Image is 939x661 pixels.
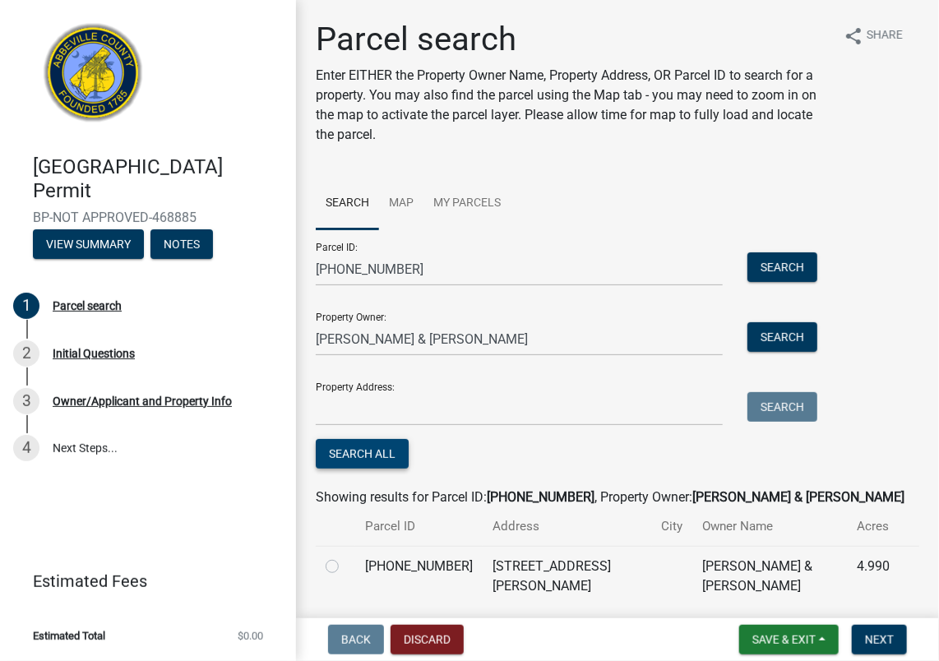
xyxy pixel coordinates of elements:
div: 3 [13,388,39,414]
span: Estimated Total [33,631,105,641]
i: share [844,26,863,46]
p: Enter EITHER the Property Owner Name, Property Address, OR Parcel ID to search for a property. Yo... [316,66,830,145]
h1: Parcel search [316,20,830,59]
span: Share [867,26,903,46]
button: Search [747,252,817,282]
h4: [GEOGRAPHIC_DATA] Permit [33,155,283,203]
div: 2 [13,340,39,367]
div: 4 [13,435,39,461]
span: BP-NOT APPROVED-468885 [33,210,263,225]
td: [STREET_ADDRESS][PERSON_NAME] [483,546,652,606]
span: $0.00 [238,631,263,641]
wm-modal-confirm: Summary [33,238,144,252]
div: Showing results for Parcel ID: , Property Owner: [316,488,919,507]
button: Search [747,322,817,352]
div: Parcel search [53,300,122,312]
button: Back [328,625,384,654]
wm-modal-confirm: Notes [150,238,213,252]
th: Parcel ID [355,507,483,546]
strong: [PHONE_NUMBER] [487,489,594,505]
td: [PERSON_NAME] & [PERSON_NAME] [693,546,847,606]
th: Address [483,507,652,546]
strong: [PERSON_NAME] & [PERSON_NAME] [692,489,904,505]
div: 1 [13,293,39,319]
button: Save & Exit [739,625,839,654]
a: Search [316,178,379,230]
span: Back [341,633,371,646]
div: Owner/Applicant and Property Info [53,395,232,407]
button: shareShare [830,20,916,52]
th: City [652,507,693,546]
img: Abbeville County, South Carolina [33,17,154,138]
th: Owner Name [693,507,847,546]
a: My Parcels [423,178,511,230]
td: 4.990 [847,546,900,606]
button: Next [852,625,907,654]
button: View Summary [33,229,144,259]
button: Discard [391,625,464,654]
a: Estimated Fees [13,565,270,598]
button: Search [747,392,817,422]
a: Map [379,178,423,230]
td: [PHONE_NUMBER] [355,546,483,606]
th: Acres [847,507,900,546]
span: Save & Exit [752,633,816,646]
span: Next [865,633,894,646]
button: Search All [316,439,409,469]
div: Initial Questions [53,348,135,359]
button: Notes [150,229,213,259]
